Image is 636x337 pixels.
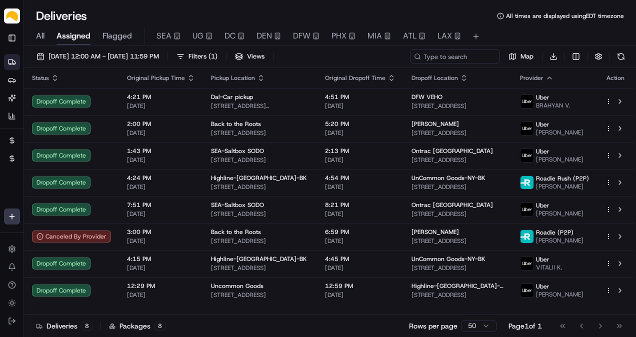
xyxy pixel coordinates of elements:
span: [STREET_ADDRESS] [411,291,504,299]
span: LAX [437,30,452,42]
img: Parsel [4,8,20,24]
img: roadie-logo-v2.jpg [520,176,533,189]
a: 💻API Documentation [80,192,164,210]
span: Uber [536,255,549,263]
img: roadie-logo-v2.jpg [520,230,533,243]
span: Uber [536,93,549,101]
span: ( 1 ) [208,52,217,61]
div: 8 [154,321,165,330]
span: 4:21 PM [127,93,195,101]
span: [STREET_ADDRESS] [211,291,309,299]
span: API Documentation [94,196,160,206]
span: Back to the Roots [211,228,261,236]
span: [DATE] [325,210,395,218]
input: Clear [26,64,165,74]
span: Uber [536,282,549,290]
span: 4:54 PM [325,174,395,182]
span: Highline-[GEOGRAPHIC_DATA]-BK [411,282,504,290]
span: 12:59 PM [325,282,395,290]
button: Map [504,49,538,63]
span: VITALII K. [536,263,562,271]
span: [DATE] [127,210,195,218]
span: Highline-[GEOGRAPHIC_DATA]-BK [211,174,307,182]
span: [DATE] [127,156,195,164]
div: Page 1 of 1 [508,321,542,331]
p: Rows per page [409,321,457,331]
div: 8 [81,321,92,330]
img: 1736555255976-a54dd68f-1ca7-489b-9aae-adbdc363a1c4 [10,95,28,113]
span: 3:00 PM [127,228,195,236]
span: [DATE] [127,291,195,299]
span: Ontrac [GEOGRAPHIC_DATA] [411,147,493,155]
h1: Deliveries [36,8,87,24]
div: Action [605,74,626,82]
span: [DATE] [325,183,395,191]
span: Original Dropoff Time [325,74,385,82]
span: [PERSON_NAME] [411,120,459,128]
span: UnCommon Goods-NY-BK [411,255,485,263]
span: [DATE] [127,129,195,137]
div: 📗 [10,197,18,205]
span: Wisdom [PERSON_NAME] [31,154,106,162]
span: [STREET_ADDRESS] [411,102,504,110]
span: [DATE] [127,237,195,245]
span: 4:51 PM [325,93,395,101]
span: [DATE] [325,264,395,272]
div: Packages [109,321,165,331]
span: BRAHYAN V. [536,101,570,109]
button: [DATE] 12:00 AM - [DATE] 11:59 PM [32,49,163,63]
span: [STREET_ADDRESS] [211,183,309,191]
span: [PERSON_NAME] [536,155,583,163]
span: Assigned [56,30,90,42]
p: Welcome 👋 [10,39,182,55]
span: Roadie (P2P) [536,228,573,236]
img: 1736555255976-a54dd68f-1ca7-489b-9aae-adbdc363a1c4 [20,155,28,163]
span: [STREET_ADDRESS][PERSON_NAME] [211,102,309,110]
span: Flagged [102,30,132,42]
span: Back to the Roots [211,120,261,128]
span: Dal-Car pickup [211,93,253,101]
span: [STREET_ADDRESS] [411,264,504,272]
span: Ontrac [GEOGRAPHIC_DATA] [411,201,493,209]
span: [DATE] [325,129,395,137]
span: 5:20 PM [325,120,395,128]
span: Uber [536,120,549,128]
span: All [36,30,44,42]
span: [STREET_ADDRESS] [211,129,309,137]
span: Status [32,74,49,82]
button: Filters(1) [172,49,222,63]
span: [PERSON_NAME] [411,228,459,236]
span: [DATE] [127,264,195,272]
span: [DATE] [325,291,395,299]
span: [STREET_ADDRESS] [211,237,309,245]
button: Canceled By Provider [32,230,111,242]
span: [STREET_ADDRESS] [211,210,309,218]
span: • [108,154,112,162]
span: [STREET_ADDRESS] [211,156,309,164]
span: DFW VEHO [411,93,442,101]
button: Start new chat [170,98,182,110]
span: 4:45 PM [325,255,395,263]
span: UnCommon Goods-NY-BK [411,174,485,182]
span: 4:15 PM [127,255,195,263]
div: 💻 [84,197,92,205]
span: UG [192,30,203,42]
img: uber-new-logo.jpeg [520,257,533,270]
span: [DATE] [325,102,395,110]
span: ATL [403,30,416,42]
span: SEA-Saltbox SODO [211,147,264,155]
input: Type to search [410,49,500,63]
span: 12:29 PM [127,282,195,290]
span: Provider [520,74,543,82]
span: [PERSON_NAME] [536,128,583,136]
button: Parsel [4,4,20,28]
span: [STREET_ADDRESS] [411,210,504,218]
span: [DATE] [114,154,134,162]
img: uber-new-logo.jpeg [520,95,533,108]
span: Map [520,52,533,61]
img: uber-new-logo.jpeg [520,203,533,216]
span: [DATE] [127,183,195,191]
div: Past conversations [10,129,67,137]
span: Roadie Rush (P2P) [536,174,589,182]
